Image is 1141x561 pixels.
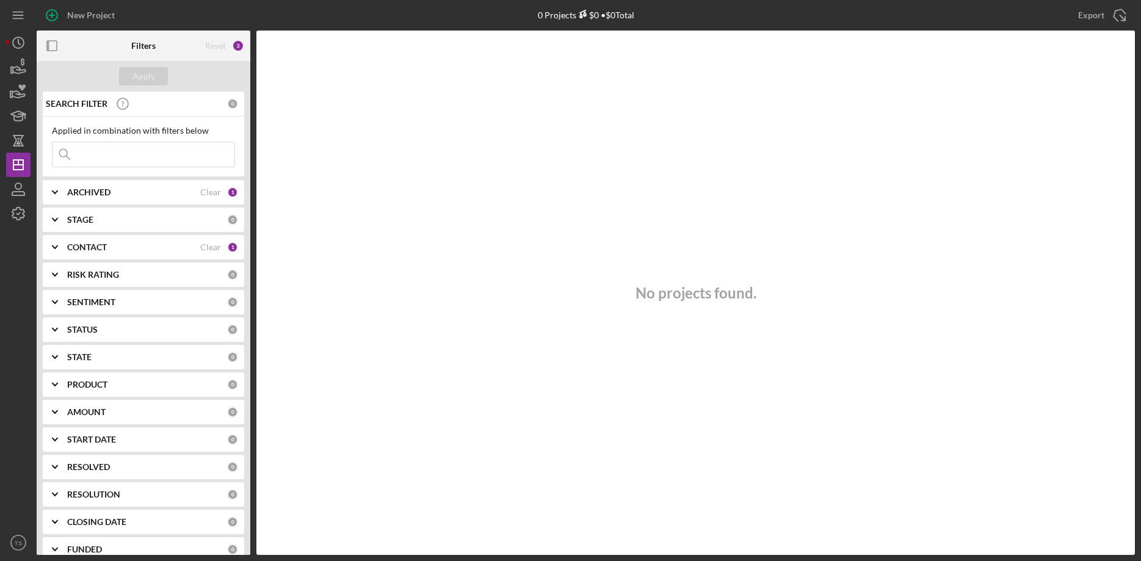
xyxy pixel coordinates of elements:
div: 0 [227,544,238,555]
b: SENTIMENT [67,297,115,307]
div: 0 [227,98,238,109]
button: New Project [37,3,127,27]
b: FUNDED [67,545,102,554]
div: 0 [227,379,238,390]
div: 0 [227,297,238,308]
div: 0 [227,489,238,500]
div: 0 [227,516,238,527]
button: Export [1066,3,1135,27]
div: Reset [205,41,226,51]
div: 0 [227,434,238,445]
div: 2 [232,40,244,52]
div: 0 [227,407,238,418]
b: STAGE [67,215,93,225]
div: New Project [67,3,115,27]
b: STATE [67,352,92,362]
b: RESOLVED [67,462,110,472]
div: 0 Projects • $0 Total [538,10,634,20]
b: SEARCH FILTER [46,99,107,109]
b: ARCHIVED [67,187,110,197]
div: 0 [227,214,238,225]
h3: No projects found. [636,284,756,302]
b: AMOUNT [67,407,106,417]
div: 0 [227,352,238,363]
div: 0 [227,269,238,280]
div: Clear [200,242,221,252]
div: Apply [132,67,155,85]
div: 0 [227,461,238,472]
b: RISK RATING [67,270,119,280]
b: CONTACT [67,242,107,252]
b: PRODUCT [67,380,107,389]
div: Applied in combination with filters below [52,126,235,136]
b: Filters [131,41,156,51]
div: 1 [227,187,238,198]
b: RESOLUTION [67,490,120,499]
div: Export [1078,3,1104,27]
button: TS [6,530,31,555]
div: 0 [227,324,238,335]
div: $0 [576,10,599,20]
b: START DATE [67,435,116,444]
div: Clear [200,187,221,197]
b: CLOSING DATE [67,517,126,527]
button: Apply [119,67,168,85]
b: STATUS [67,325,98,335]
text: TS [15,540,22,546]
div: 1 [227,242,238,253]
